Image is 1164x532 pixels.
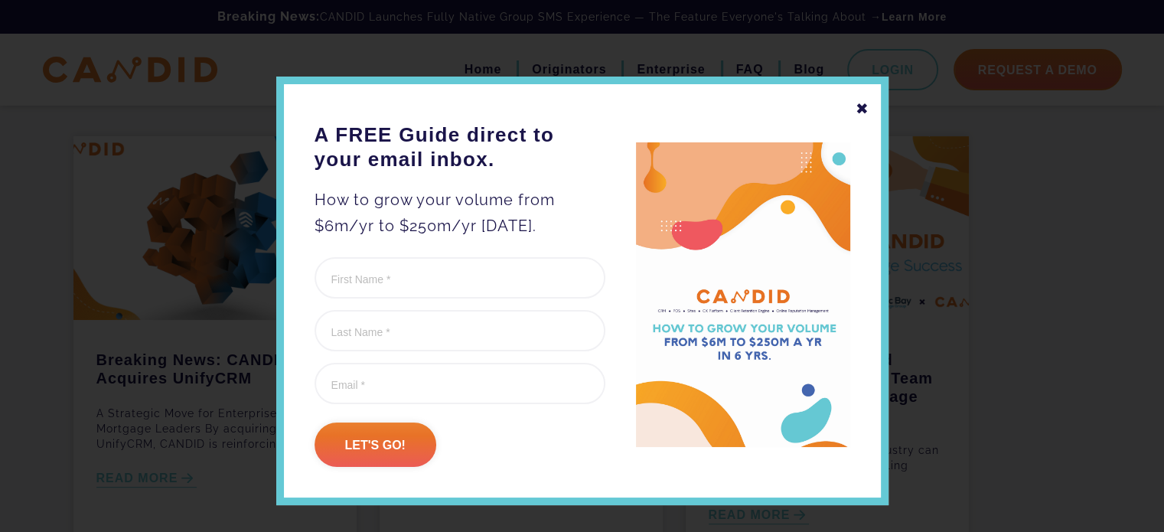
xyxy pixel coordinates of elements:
h3: A FREE Guide direct to your email inbox. [315,122,605,171]
input: Email * [315,363,605,404]
input: Last Name * [315,310,605,351]
img: A FREE Guide direct to your email inbox. [636,142,850,448]
input: Let's go! [315,423,436,467]
input: First Name * [315,257,605,299]
p: How to grow your volume from $6m/yr to $250m/yr [DATE]. [315,187,605,239]
div: ✖ [856,96,869,122]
